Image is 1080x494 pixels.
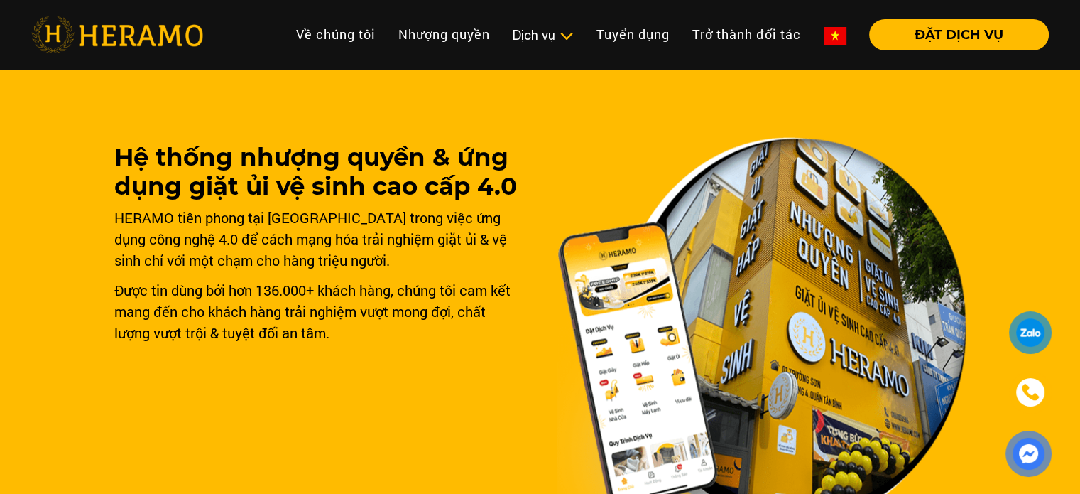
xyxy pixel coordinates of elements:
a: Trở thành đối tác [681,19,812,50]
img: heramo-logo.png [31,16,203,53]
img: vn-flag.png [824,27,846,45]
img: phone-icon [1022,385,1039,400]
a: Nhượng quyền [387,19,501,50]
div: Được tin dùng bởi hơn 136.000+ khách hàng, chúng tôi cam kết mang đến cho khách hàng trải nghiệm ... [114,279,523,343]
a: phone-icon [1010,372,1049,412]
div: HERAMO tiên phong tại [GEOGRAPHIC_DATA] trong việc ứng dụng công nghệ 4.0 để cách mạng hóa trải n... [114,207,523,271]
div: Dịch vụ [513,26,574,45]
a: Về chúng tôi [285,19,387,50]
a: ĐẶT DỊCH VỤ [858,28,1049,41]
a: Tuyển dụng [585,19,681,50]
button: ĐẶT DỊCH VỤ [869,19,1049,50]
h1: Hệ thống nhượng quyền & ứng dụng giặt ủi vệ sinh cao cấp 4.0 [114,143,523,201]
img: subToggleIcon [559,29,574,43]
